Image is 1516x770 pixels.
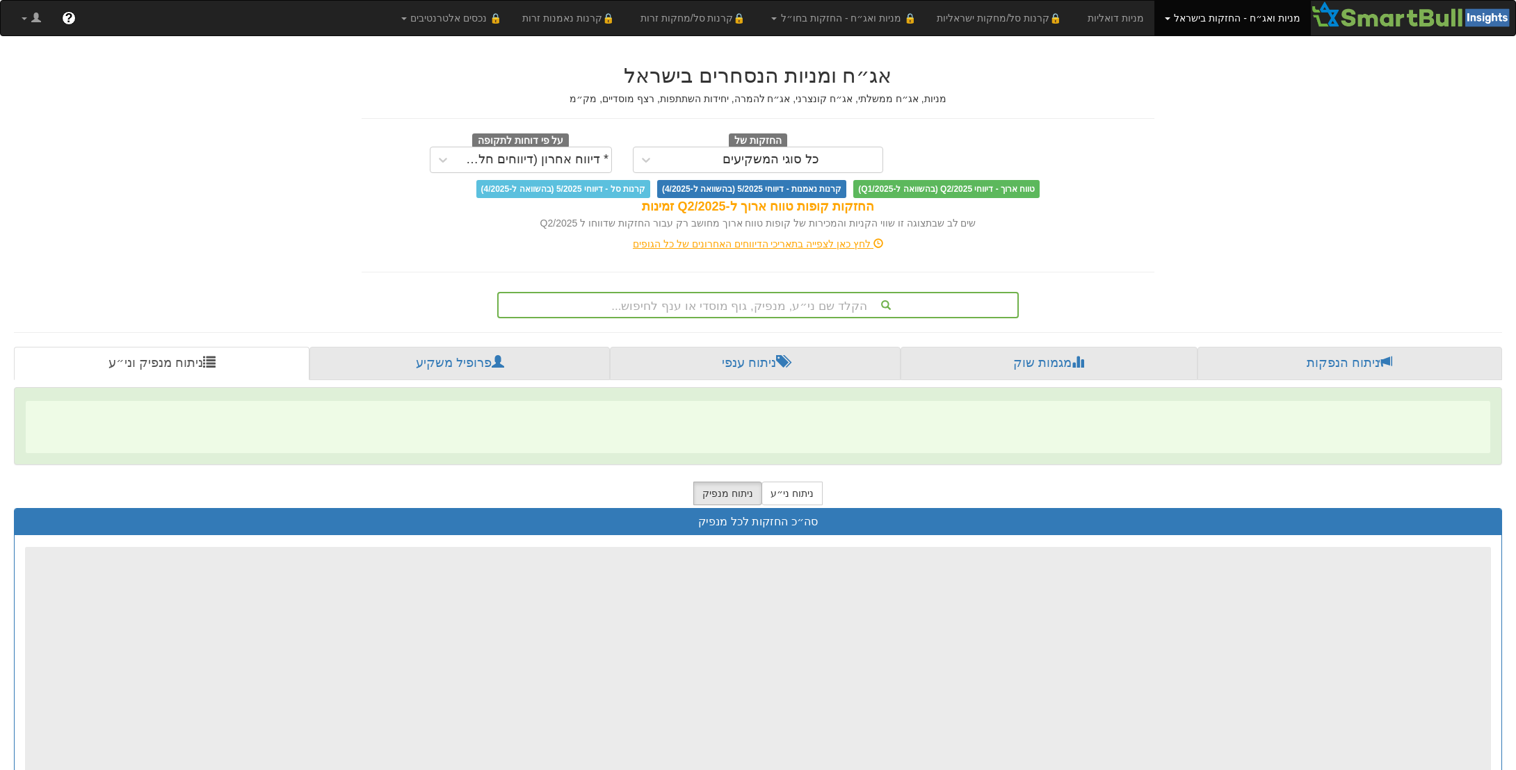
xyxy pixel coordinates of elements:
span: על פי דוחות לתקופה [472,133,569,149]
h5: מניות, אג״ח ממשלתי, אג״ח קונצרני, אג״ח להמרה, יחידות השתתפות, רצף מוסדיים, מק״מ [362,94,1154,104]
h3: סה״כ החזקות לכל מנפיק [25,516,1491,528]
div: * דיווח אחרון (דיווחים חלקיים) [459,153,609,167]
a: ניתוח הנפקות [1198,347,1502,380]
div: שים לב שבתצוגה זו שווי הקניות והמכירות של קופות טווח ארוך מחושב רק עבור החזקות שדווחו ל Q2/2025 [362,216,1154,230]
div: כל סוגי המשקיעים [723,153,819,167]
button: ניתוח מנפיק [693,482,762,505]
div: הקלד שם ני״ע, מנפיק, גוף מוסדי או ענף לחיפוש... [499,293,1017,317]
span: קרנות נאמנות - דיווחי 5/2025 (בהשוואה ל-4/2025) [657,180,846,198]
h2: אג״ח ומניות הנסחרים בישראל [362,64,1154,87]
a: מגמות שוק [901,347,1197,380]
span: החזקות של [729,133,787,149]
a: מניות דואליות [1077,1,1154,35]
a: פרופיל משקיע [309,347,609,380]
a: 🔒קרנות סל/מחקות ישראליות [926,1,1076,35]
span: טווח ארוך - דיווחי Q2/2025 (בהשוואה ל-Q1/2025) [853,180,1040,198]
a: 🔒קרנות נאמנות זרות [512,1,630,35]
a: ניתוח מנפיק וני״ע [14,347,309,380]
a: ? [51,1,86,35]
span: ‌ [26,401,1490,453]
a: 🔒 נכסים אלטרנטיבים [391,1,513,35]
a: מניות ואג״ח - החזקות בישראל [1154,1,1311,35]
a: 🔒 מניות ואג״ח - החזקות בחו״ל [761,1,926,35]
a: 🔒קרנות סל/מחקות זרות [630,1,761,35]
span: קרנות סל - דיווחי 5/2025 (בהשוואה ל-4/2025) [476,180,650,198]
div: לחץ כאן לצפייה בתאריכי הדיווחים האחרונים של כל הגופים [351,237,1165,251]
span: ? [65,11,72,25]
div: החזקות קופות טווח ארוך ל-Q2/2025 זמינות [362,198,1154,216]
a: ניתוח ענפי [610,347,901,380]
img: Smartbull [1311,1,1515,28]
button: ניתוח ני״ע [761,482,823,505]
